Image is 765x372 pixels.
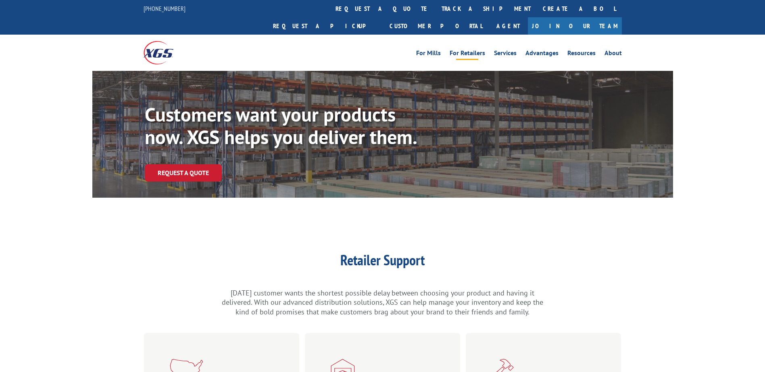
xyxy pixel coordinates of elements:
[567,50,596,59] a: Resources
[267,17,384,35] a: Request a pickup
[145,164,222,182] a: Request a Quote
[416,50,441,59] a: For Mills
[384,17,488,35] a: Customer Portal
[488,17,528,35] a: Agent
[450,50,485,59] a: For Retailers
[494,50,517,59] a: Services
[221,253,544,271] h1: Retailer Support
[604,50,622,59] a: About
[145,103,434,148] p: Customers want your products now. XGS helps you deliver them.
[525,50,559,59] a: Advantages
[221,288,544,317] p: [DATE] customer wants the shortest possible delay between choosing your product and having it del...
[144,4,186,12] a: [PHONE_NUMBER]
[528,17,622,35] a: Join Our Team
